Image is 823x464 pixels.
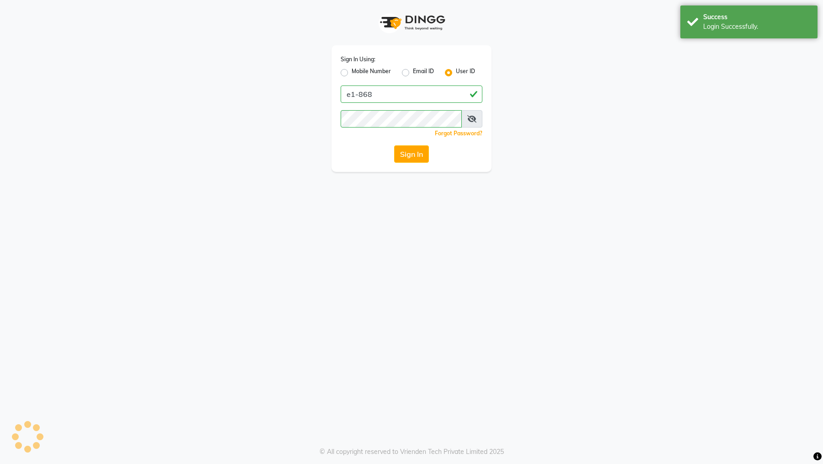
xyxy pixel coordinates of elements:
label: User ID [456,67,475,78]
div: Login Successfully. [703,22,811,32]
img: logo1.svg [375,9,448,36]
button: Sign In [394,145,429,163]
label: Mobile Number [352,67,391,78]
label: Email ID [413,67,434,78]
div: Success [703,12,811,22]
input: Username [341,85,482,103]
input: Username [341,110,462,128]
label: Sign In Using: [341,55,375,64]
a: Forgot Password? [435,130,482,137]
